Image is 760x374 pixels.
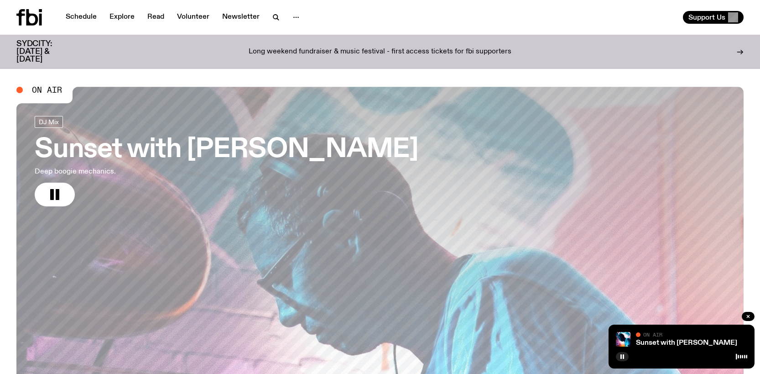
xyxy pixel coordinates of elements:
[217,11,265,24] a: Newsletter
[683,11,744,24] button: Support Us
[172,11,215,24] a: Volunteer
[688,13,725,21] span: Support Us
[16,40,75,63] h3: SYDCITY: [DATE] & [DATE]
[616,332,630,347] img: Simon Caldwell stands side on, looking downwards. He has headphones on. Behind him is a brightly ...
[35,116,63,128] a: DJ Mix
[104,11,140,24] a: Explore
[35,116,418,206] a: Sunset with [PERSON_NAME]Deep boogie mechanics.
[39,118,59,125] span: DJ Mix
[60,11,102,24] a: Schedule
[35,137,418,163] h3: Sunset with [PERSON_NAME]
[32,86,62,94] span: On Air
[142,11,170,24] a: Read
[636,339,737,347] a: Sunset with [PERSON_NAME]
[35,166,268,177] p: Deep boogie mechanics.
[249,48,511,56] p: Long weekend fundraiser & music festival - first access tickets for fbi supporters
[643,332,662,337] span: On Air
